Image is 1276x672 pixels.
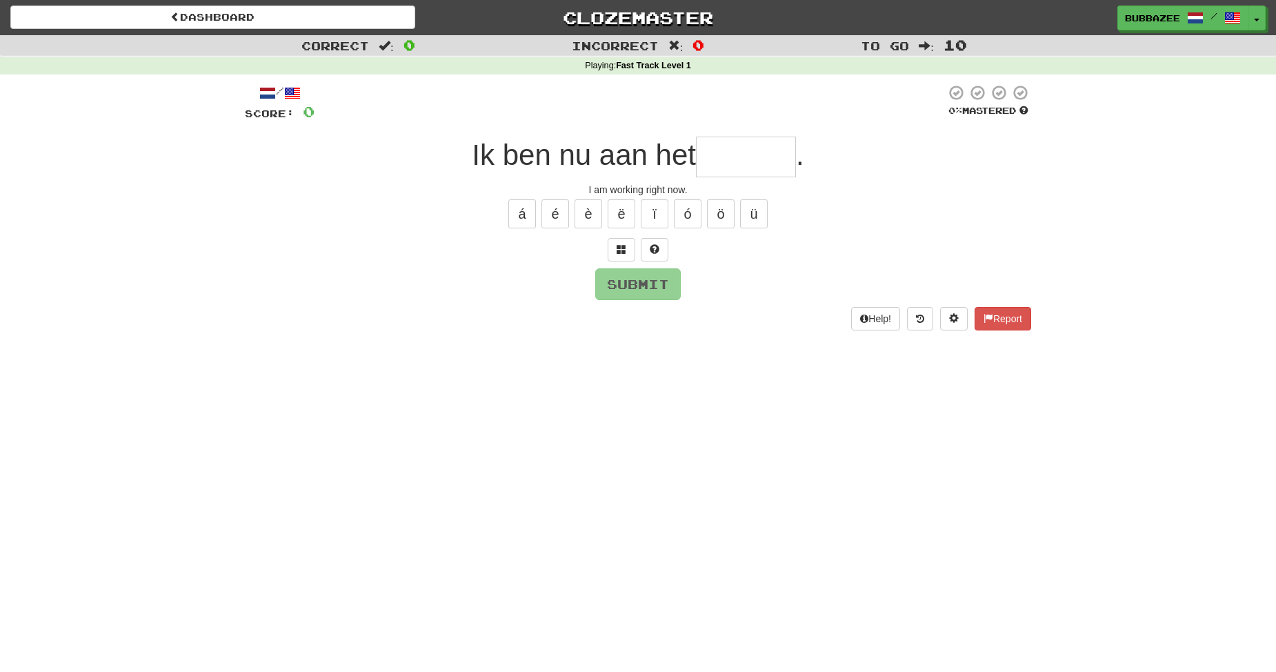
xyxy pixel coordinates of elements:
button: Submit [595,268,681,300]
button: ï [641,199,668,228]
button: Report [975,307,1031,330]
div: I am working right now. [245,183,1031,197]
span: 0 % [948,105,962,116]
button: Switch sentence to multiple choice alt+p [608,238,635,261]
button: Round history (alt+y) [907,307,933,330]
button: Single letter hint - you only get 1 per sentence and score half the points! alt+h [641,238,668,261]
button: ö [707,199,735,228]
span: : [379,40,394,52]
button: ü [740,199,768,228]
div: / [245,84,315,101]
button: è [575,199,602,228]
a: Dashboard [10,6,415,29]
a: BubbaZee / [1117,6,1248,30]
span: To go [861,39,909,52]
button: Help! [851,307,900,330]
strong: Fast Track Level 1 [616,61,691,70]
span: 0 [403,37,415,53]
button: ó [674,199,701,228]
button: á [508,199,536,228]
span: Incorrect [572,39,659,52]
span: : [919,40,934,52]
span: Correct [301,39,369,52]
span: . [796,139,804,171]
button: ë [608,199,635,228]
span: Score: [245,108,295,119]
span: / [1210,11,1217,21]
span: 0 [303,103,315,120]
span: Ik ben nu aan het [472,139,696,171]
span: 10 [944,37,967,53]
div: Mastered [946,105,1031,117]
span: : [668,40,684,52]
button: é [541,199,569,228]
a: Clozemaster [436,6,841,30]
span: 0 [692,37,704,53]
span: BubbaZee [1125,12,1180,24]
